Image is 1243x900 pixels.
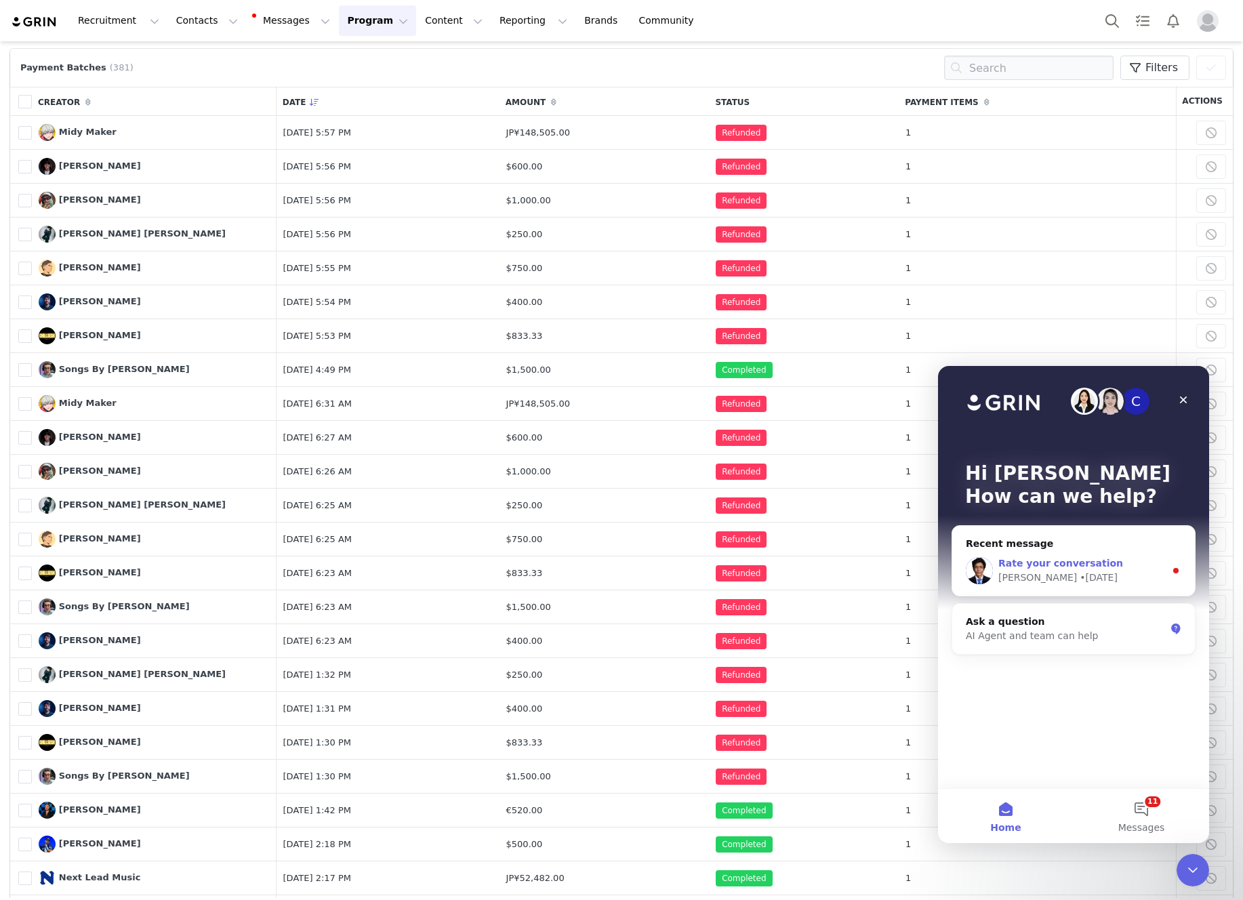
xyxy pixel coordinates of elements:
[899,421,1176,455] td: 1
[899,760,1176,794] td: 1
[59,838,141,848] span: [PERSON_NAME]
[506,670,543,680] span: $250.00
[716,125,767,141] span: Refunded
[39,598,56,615] img: Songs By Spencer
[39,429,141,446] a: [PERSON_NAME]
[39,158,141,175] a: [PERSON_NAME]
[1189,10,1232,32] button: Profile
[506,703,543,714] span: $400.00
[716,667,767,683] span: Refunded
[39,327,56,344] img: Boyan Tantchev
[716,362,772,378] span: Completed
[39,598,190,615] a: Songs By [PERSON_NAME]
[59,161,141,171] span: [PERSON_NAME]
[506,636,543,646] span: $400.00
[39,632,56,649] img: Brett
[59,330,141,340] span: [PERSON_NAME]
[899,218,1176,251] td: 1
[39,531,56,548] img: Rafael Vaca Elizalde
[716,328,767,344] span: Refunded
[709,87,899,116] th: Status
[899,251,1176,285] td: 1
[39,124,117,141] a: Midy Maker
[506,365,551,375] span: $1,500.00
[39,870,141,886] a: Next Lead Music
[59,804,141,815] span: [PERSON_NAME]
[59,499,226,510] span: [PERSON_NAME] [PERSON_NAME]
[247,5,338,36] button: Messages
[899,523,1176,556] td: 1
[716,192,767,209] span: Refunded
[716,769,767,785] span: Refunded
[1176,87,1233,116] th: Actions
[506,737,543,748] span: $833.33
[59,669,226,679] span: [PERSON_NAME] [PERSON_NAME]
[506,534,543,544] span: $750.00
[277,87,500,116] th: Date
[39,226,56,243] img: Axel Mauricio Arce León
[39,768,56,785] img: Songs By Spencer
[32,87,277,116] th: Creator
[899,285,1176,319] td: 1
[277,455,500,489] td: [DATE] 6:26 AM
[39,700,56,717] img: Brett
[277,285,500,319] td: [DATE] 5:54 PM
[506,500,543,510] span: $250.00
[39,565,141,581] a: [PERSON_NAME]
[277,624,500,658] td: [DATE] 6:23 AM
[899,726,1176,760] td: 1
[506,127,570,138] span: JP¥148,505.00
[11,16,58,28] img: grin logo
[39,666,226,683] a: [PERSON_NAME] [PERSON_NAME]
[506,398,570,409] span: JP¥148,505.00
[716,497,767,514] span: Refunded
[899,692,1176,726] td: 1
[277,658,500,692] td: [DATE] 1:32 PM
[39,463,56,480] img: Felipe Saavedra
[277,353,500,387] td: [DATE] 4:49 PM
[39,395,56,412] img: Midy Maker
[716,464,767,480] span: Refunded
[39,226,226,243] a: [PERSON_NAME] [PERSON_NAME]
[1197,10,1219,32] img: placeholder-profile.jpg
[110,61,134,75] span: (381)
[59,737,141,747] span: [PERSON_NAME]
[39,361,190,378] a: Songs By [PERSON_NAME]
[39,632,141,649] a: [PERSON_NAME]
[59,466,141,476] span: [PERSON_NAME]
[899,455,1176,489] td: 1
[39,700,141,717] a: [PERSON_NAME]
[716,159,767,175] span: Refunded
[39,497,56,514] img: Axel Mauricio Arce León
[716,531,767,548] span: Refunded
[59,432,141,442] span: [PERSON_NAME]
[39,192,141,209] a: [PERSON_NAME]
[631,5,708,36] a: Community
[899,87,1176,116] th: Payment Items
[506,297,543,307] span: $400.00
[39,429,56,446] img: Henrique Da Silva
[39,497,226,514] a: [PERSON_NAME] [PERSON_NAME]
[506,263,543,273] span: $750.00
[899,827,1176,861] td: 1
[899,116,1176,150] td: 1
[277,590,500,624] td: [DATE] 6:23 AM
[277,861,500,895] td: [DATE] 2:17 PM
[277,794,500,827] td: [DATE] 1:42 PM
[506,839,543,849] span: $500.00
[944,56,1114,80] input: Search
[716,226,767,243] span: Refunded
[506,466,551,476] span: $1,000.00
[39,260,141,277] a: [PERSON_NAME]
[39,802,141,819] a: [PERSON_NAME]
